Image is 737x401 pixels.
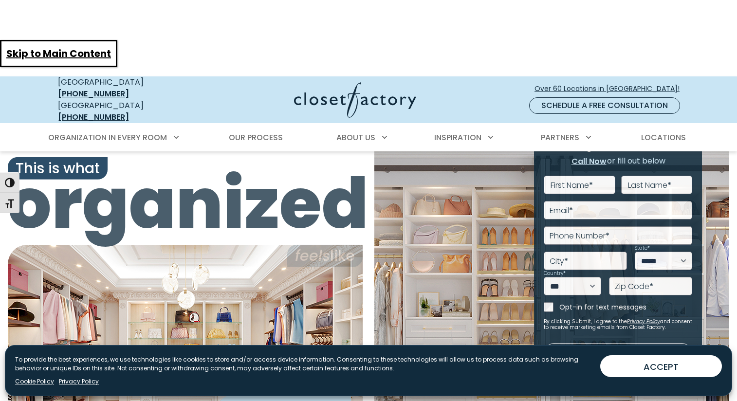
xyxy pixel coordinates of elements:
a: Privacy Policy [59,377,99,386]
a: [PHONE_NUMBER] [58,111,129,123]
span: Over 60 Locations in [GEOGRAPHIC_DATA]! [534,84,687,94]
span: Our Process [229,132,283,143]
span: like [287,244,363,267]
a: Over 60 Locations in [GEOGRAPHIC_DATA]! [534,80,688,97]
span: Organization in Every Room [48,132,167,143]
span: Inspiration [434,132,481,143]
span: organized [8,169,363,238]
a: [PHONE_NUMBER] [58,88,129,99]
div: [GEOGRAPHIC_DATA] [58,76,199,100]
span: Partners [541,132,579,143]
span: About Us [336,132,375,143]
button: ACCEPT [600,355,722,377]
p: To provide the best experiences, we use technologies like cookies to store and/or access device i... [15,355,592,373]
a: Cookie Policy [15,377,54,386]
span: Locations [641,132,686,143]
a: Schedule a Free Consultation [529,97,680,114]
i: feels [295,245,330,266]
nav: Primary Menu [41,124,696,151]
img: Closet Factory Logo [294,82,416,118]
div: [GEOGRAPHIC_DATA] [58,100,199,123]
